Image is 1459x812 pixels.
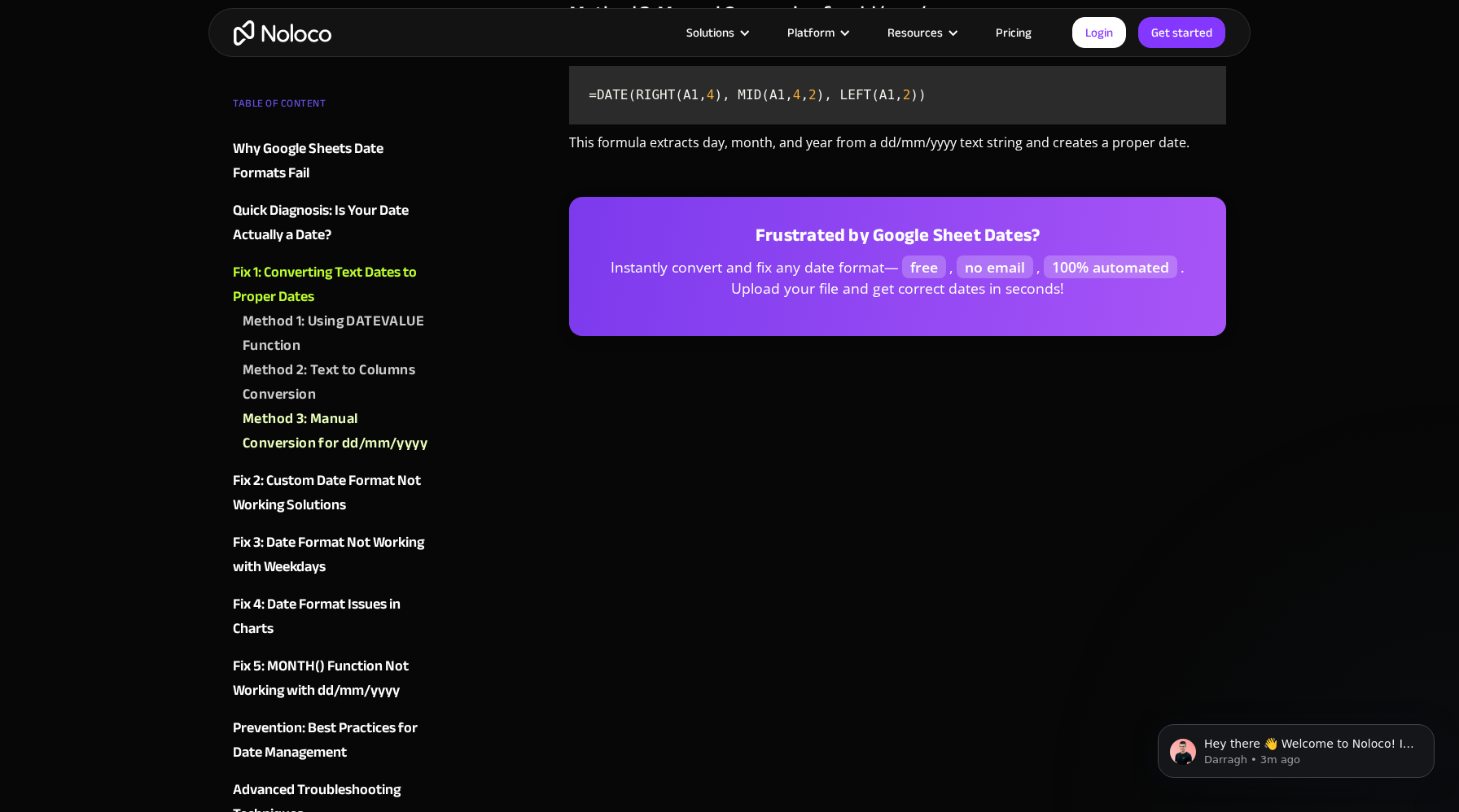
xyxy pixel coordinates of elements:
span: 4 [707,87,715,103]
span: 2 [808,87,817,103]
a: Method 2: Text to Columns Conversion [243,358,430,407]
span: free [902,255,946,278]
a: Fix 2: Custom Date Format Not Working Solutions [233,469,430,517]
div: Solutions [666,22,767,43]
a: Pricing [975,22,1052,43]
iframe: Intercom notifications message [1133,690,1459,804]
a: Fix 5: MONTH() Function Not Working with dd/mm/yyyy [233,654,430,703]
a: home [234,20,331,46]
span: no email [957,255,1033,278]
div: TABLE OF CONTENT [233,91,430,124]
span: , [800,87,808,103]
a: Prevention: Best Practices for Date Management [233,716,430,765]
a: Fix 3: Date Format Not Working with Weekdays [233,530,430,579]
a: Get started [1138,17,1225,48]
div: Platform [767,22,867,43]
p: This formula extracts day, month, and year from a dd/mm/yyyy text string and creates a proper date. [569,133,1226,164]
div: Solutions [686,22,734,43]
div: Platform [787,22,835,43]
a: Method 1: Using DATEVALUE Function [243,309,430,358]
a: Fix 1: Converting Text Dates to Proper Dates [233,260,430,309]
a: Why Google Sheets Date Formats Fail [233,137,430,186]
span: =DATE(RIGHT(A1, [589,87,707,103]
p: Instantly convert and fix any date format— , , . Upload your file and get correct dates in seconds! [589,255,1207,310]
a: Login [1072,17,1126,48]
span: 4 [793,87,801,103]
a: Method 3: Manual Conversion for dd/mm/yyyy [243,407,430,456]
span: 2 [903,87,911,103]
span: ), MID(A1, [714,87,792,103]
span: )) [910,87,926,103]
div: Resources [867,22,975,43]
a: Fix 4: Date Format Issues in Charts [233,592,430,641]
span: 100% automated [1044,255,1177,278]
h3: Frustrated by Google Sheet Dates? [589,223,1207,247]
span: ), LEFT(A1, [817,87,903,103]
a: Quick Diagnosis: Is Your Date Actually a Date? [233,199,430,247]
div: Resources [887,22,943,43]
